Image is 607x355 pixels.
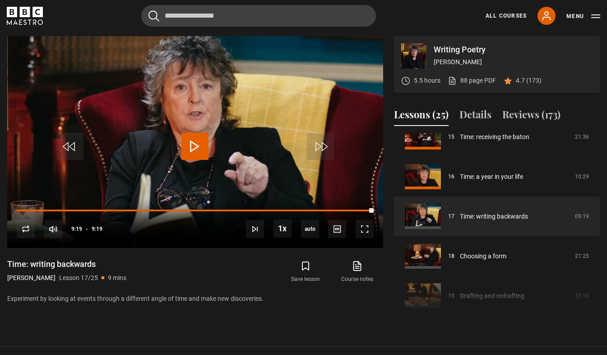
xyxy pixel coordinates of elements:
[434,46,593,54] p: Writing Poetry
[301,220,319,238] div: Current quality: 720p
[332,259,383,285] a: Course notes
[434,57,593,67] p: [PERSON_NAME]
[460,252,506,261] a: Choosing a form
[459,107,491,126] button: Details
[7,294,383,304] p: Experiment by looking at events through a different angle of time and make new discoveries.
[7,259,126,270] h1: Time: writing backwards
[148,10,159,22] button: Submit the search query
[71,221,82,237] span: 9:19
[414,76,440,85] p: 5.5 hours
[516,76,542,85] p: 4.7 (173)
[7,273,56,283] p: [PERSON_NAME]
[44,220,62,238] button: Mute
[92,221,102,237] span: 9:19
[460,212,528,221] a: Time: writing backwards
[448,76,496,85] a: 88 page PDF
[17,210,374,211] div: Progress Bar
[486,12,527,20] a: All Courses
[280,259,331,285] button: Save lesson
[301,220,319,238] span: auto
[7,7,43,25] svg: BBC Maestro
[108,273,126,283] p: 9 mins
[356,220,374,238] button: Fullscreen
[17,220,35,238] button: Replay
[394,107,449,126] button: Lessons (25)
[566,12,600,21] button: Toggle navigation
[273,220,292,238] button: Playback Rate
[460,132,529,142] a: Time: receiving the baton
[141,5,376,27] input: Search
[59,273,98,283] p: Lesson 17/25
[246,220,264,238] button: Next Lesson
[460,172,523,182] a: Time: a year in your life
[328,220,346,238] button: Captions
[86,226,88,232] span: -
[7,36,383,248] video-js: Video Player
[502,107,561,126] button: Reviews (173)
